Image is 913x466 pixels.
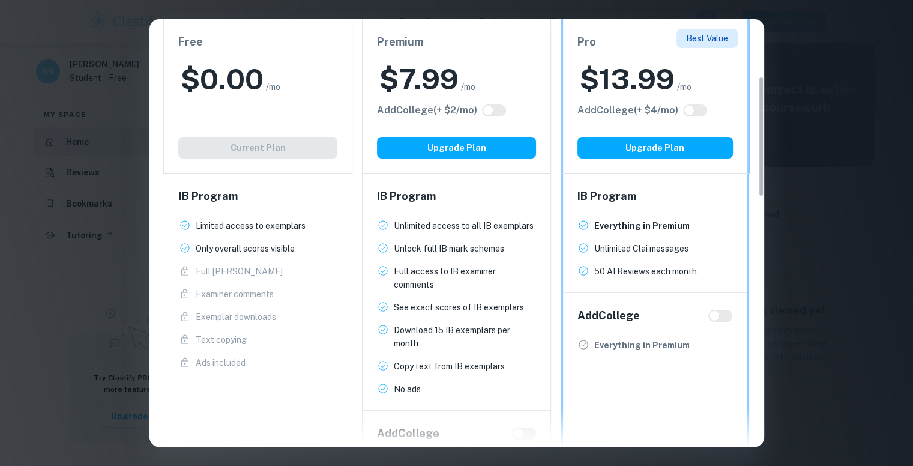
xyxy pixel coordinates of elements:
[677,80,692,94] span: /mo
[394,219,534,232] p: Unlimited access to all IB exemplars
[577,103,678,118] h6: Click to see all the additional College features.
[594,242,689,255] p: Unlimited Clai messages
[196,219,306,232] p: Limited access to exemplars
[577,137,733,159] button: Upgrade Plan
[181,60,264,98] h2: $ 0.00
[577,307,640,324] h6: Add College
[594,219,690,232] p: Everything in Premium
[178,34,337,50] h6: Free
[394,301,524,314] p: See exact scores of IB exemplars
[686,32,728,45] p: Best Value
[179,188,338,205] h6: IB Program
[394,242,504,255] p: Unlock full IB mark schemes
[580,60,675,98] h2: $ 13.99
[577,188,733,205] h6: IB Program
[377,137,536,159] button: Upgrade Plan
[594,339,690,352] p: Everything in Premium
[577,34,733,50] h6: Pro
[379,60,459,98] h2: $ 7.99
[196,288,274,301] p: Examiner comments
[196,242,295,255] p: Only overall scores visible
[377,34,536,50] h6: Premium
[394,360,505,373] p: Copy text from IB exemplars
[266,80,280,94] span: /mo
[461,80,475,94] span: /mo
[196,356,246,369] p: Ads included
[394,324,536,350] p: Download 15 IB exemplars per month
[196,310,276,324] p: Exemplar downloads
[196,333,247,346] p: Text copying
[394,265,536,291] p: Full access to IB examiner comments
[594,265,697,278] p: 50 AI Reviews each month
[394,383,421,396] p: No ads
[377,103,477,118] h6: Click to see all the additional College features.
[196,265,283,278] p: Full [PERSON_NAME]
[377,188,536,205] h6: IB Program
